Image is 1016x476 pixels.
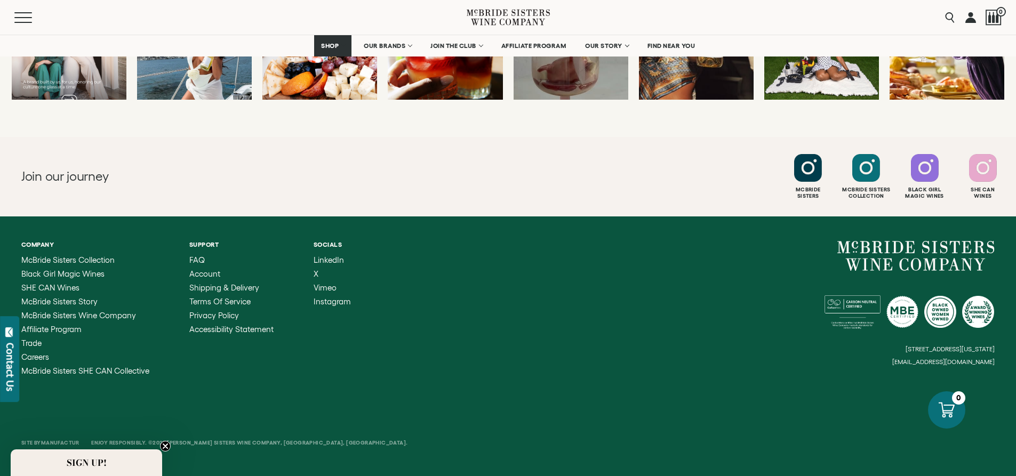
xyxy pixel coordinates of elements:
[314,297,351,306] span: Instagram
[430,42,476,50] span: JOIN THE CLUB
[585,42,622,50] span: OUR STORY
[892,358,995,366] small: [EMAIL_ADDRESS][DOMAIN_NAME]
[189,297,251,306] span: Terms of Service
[21,269,105,278] span: Black Girl Magic Wines
[21,255,115,264] span: McBride Sisters Collection
[838,187,894,199] div: Mcbride Sisters Collection
[21,311,149,320] a: McBride Sisters Wine Company
[494,35,573,57] a: AFFILIATE PROGRAM
[364,42,405,50] span: OUR BRANDS
[160,441,171,451] button: Close teaser
[41,440,79,446] a: Manufactur
[321,42,339,50] span: SHOP
[314,284,351,292] a: Vimeo
[423,35,489,57] a: JOIN THE CLUB
[897,187,953,199] div: Black Girl Magic Wines
[314,269,318,278] span: X
[189,283,259,292] span: Shipping & Delivery
[952,391,965,405] div: 0
[21,311,136,320] span: McBride Sisters Wine Company
[357,35,418,57] a: OUR BRANDS
[955,154,1011,199] a: Follow SHE CAN Wines on Instagram She CanWines
[189,269,220,278] span: Account
[21,297,98,306] span: McBride Sisters Story
[21,367,149,375] a: McBride Sisters SHE CAN Collective
[189,270,274,278] a: Account
[189,311,239,320] span: Privacy Policy
[838,154,894,199] a: Follow McBride Sisters Collection on Instagram Mcbride SistersCollection
[780,187,836,199] div: Mcbride Sisters
[21,353,149,361] a: Careers
[314,297,351,306] a: Instagram
[189,325,274,334] a: Accessibility Statement
[21,338,42,348] span: Trade
[14,12,53,23] button: Mobile Menu Trigger
[21,339,149,348] a: Trade
[189,311,274,320] a: Privacy Policy
[21,270,149,278] a: Black Girl Magic Wines
[501,42,566,50] span: AFFILIATE PROGRAM
[641,35,702,57] a: FIND NEAR YOU
[189,256,274,264] a: FAQ
[897,154,953,199] a: Follow Black Girl Magic Wines on Instagram Black GirlMagic Wines
[21,284,149,292] a: SHE CAN Wines
[21,440,81,446] span: Site By
[21,352,49,361] span: Careers
[189,297,274,306] a: Terms of Service
[5,343,15,391] div: Contact Us
[21,283,79,292] span: SHE CAN Wines
[189,255,205,264] span: FAQ
[314,283,337,292] span: Vimeo
[314,35,351,57] a: SHOP
[314,255,344,264] span: LinkedIn
[11,449,162,476] div: SIGN UP!Close teaser
[21,256,149,264] a: McBride Sisters Collection
[780,154,836,199] a: Follow McBride Sisters on Instagram McbrideSisters
[837,241,995,271] a: McBride Sisters Wine Company
[21,325,149,334] a: Affiliate Program
[647,42,695,50] span: FIND NEAR YOU
[21,366,149,375] span: McBride Sisters SHE CAN Collective
[21,297,149,306] a: McBride Sisters Story
[314,256,351,264] a: LinkedIn
[314,270,351,278] a: X
[906,345,995,352] small: [STREET_ADDRESS][US_STATE]
[91,440,407,446] span: Enjoy Responsibly. ©2025 [PERSON_NAME] Sisters Wine Company, [GEOGRAPHIC_DATA], [GEOGRAPHIC_DATA].
[996,7,1006,17] span: 0
[578,35,635,57] a: OUR STORY
[21,168,459,185] h2: Join our journey
[67,456,107,469] span: SIGN UP!
[955,187,1011,199] div: She Can Wines
[21,325,82,334] span: Affiliate Program
[189,284,274,292] a: Shipping & Delivery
